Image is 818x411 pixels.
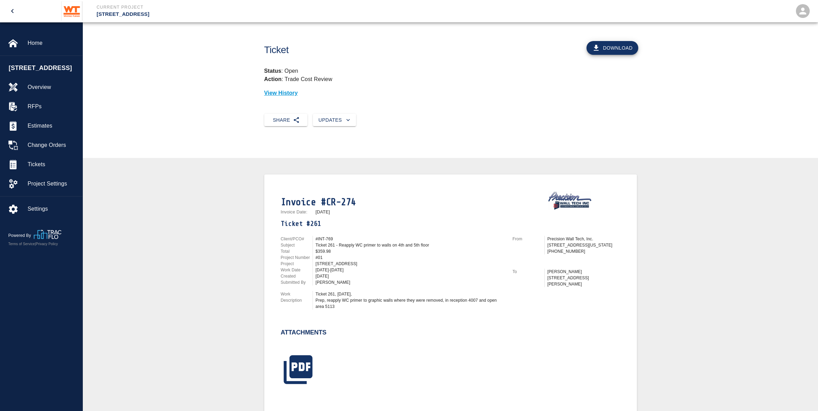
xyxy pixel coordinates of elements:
p: [STREET_ADDRESS][PERSON_NAME] [548,275,620,287]
p: Current Project [97,4,446,10]
p: [DATE] [316,210,330,214]
p: Subject [281,242,313,248]
h1: Ticket [264,44,479,56]
span: Project Settings [28,180,77,188]
p: : Trade Cost Review [264,76,333,82]
span: Overview [28,83,77,91]
p: Work Date [281,267,313,273]
p: [PHONE_NUMBER] [548,248,620,254]
h1: Invoice #CR-274 [281,197,504,208]
p: Powered By [8,232,34,239]
p: Created [281,273,313,279]
span: [STREET_ADDRESS] [9,63,79,73]
div: Ticket 261 - Reapply WC primer to walls on 4th and 5th floor [316,242,504,248]
p: From [513,236,544,242]
strong: Status [264,68,282,74]
p: [PERSON_NAME] [548,269,620,275]
div: [STREET_ADDRESS] [316,261,504,267]
p: Work Description [281,291,313,303]
p: [STREET_ADDRESS] [97,10,446,18]
span: Tickets [28,160,77,169]
p: [STREET_ADDRESS][US_STATE] [548,242,620,248]
p: : Open [264,67,637,75]
div: [DATE] [316,273,504,279]
h2: Attachments [281,329,327,337]
div: [DATE]-[DATE] [316,267,504,273]
p: To [513,269,544,275]
iframe: Chat Widget [783,378,818,411]
span: Settings [28,205,77,213]
button: Share [264,114,307,127]
img: Precision Wall Tech, Inc. [547,191,593,210]
p: Total [281,248,313,254]
img: TracFlo [34,230,61,239]
div: $359.98 [316,248,504,254]
p: Precision Wall Tech, Inc. [548,236,620,242]
span: Home [28,39,77,47]
p: View History [264,89,637,97]
span: | [35,242,36,246]
strong: Action [264,76,282,82]
p: Submitted By [281,279,313,285]
a: Terms of Service [8,242,35,246]
div: Ticket 261, [DATE], Prep, reapply WC primer to graphic walls where they were removed, in receptio... [316,291,504,310]
a: Privacy Policy [36,242,58,246]
div: #INT-769 [316,236,504,242]
p: Client/PCO# [281,236,313,242]
button: Updates [313,114,356,127]
h1: Ticket #261 [281,220,504,228]
p: Invoice Date: [281,210,313,214]
span: RFPs [28,102,77,111]
span: Estimates [28,122,77,130]
p: Project [281,261,313,267]
div: #01 [316,254,504,261]
span: Change Orders [28,141,77,149]
img: Whiting-Turner [61,1,83,21]
p: Project Number [281,254,313,261]
button: Download [587,41,638,55]
button: open drawer [4,3,21,19]
div: [PERSON_NAME] [316,279,504,285]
